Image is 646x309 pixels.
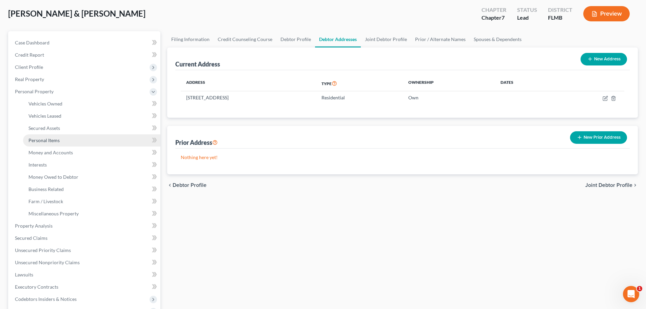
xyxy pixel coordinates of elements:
span: Executory Contracts [15,284,58,290]
th: Address [181,76,316,91]
span: Unsecured Priority Claims [15,247,71,253]
a: Filing Information [167,31,214,47]
a: Personal Items [23,134,160,147]
th: Ownership [403,76,495,91]
div: Chapter [482,6,506,14]
a: Money and Accounts [23,147,160,159]
div: Chapter [482,14,506,22]
span: 7 [502,14,505,21]
div: District [548,6,572,14]
a: Case Dashboard [9,37,160,49]
td: Residential [316,91,403,104]
div: Status [517,6,537,14]
span: Personal Items [28,137,60,143]
a: Debtor Profile [276,31,315,47]
div: FLMB [548,14,572,22]
a: Property Analysis [9,220,160,232]
span: Business Related [28,186,64,192]
span: 1 [637,286,642,291]
button: Preview [583,6,630,21]
a: Interests [23,159,160,171]
a: Farm / Livestock [23,195,160,208]
span: Unsecured Nonpriority Claims [15,259,80,265]
p: Nothing here yet! [181,154,624,161]
span: Personal Property [15,89,54,94]
span: Secured Claims [15,235,47,241]
div: Lead [517,14,537,22]
a: Money Owed to Debtor [23,171,160,183]
th: Type [316,76,403,91]
a: Secured Claims [9,232,160,244]
i: chevron_right [632,182,638,188]
span: Vehicles Leased [28,113,61,119]
span: Joint Debtor Profile [585,182,632,188]
a: Prior / Alternate Names [411,31,470,47]
button: New Address [581,53,627,65]
iframe: Intercom live chat [623,286,639,302]
a: Lawsuits [9,269,160,281]
span: Debtor Profile [173,182,207,188]
a: Unsecured Priority Claims [9,244,160,256]
span: Interests [28,162,47,168]
span: Credit Report [15,52,44,58]
span: Vehicles Owned [28,101,62,107]
div: Prior Address [175,138,218,147]
a: Debtor Addresses [315,31,361,47]
i: chevron_left [167,182,173,188]
div: Current Address [175,60,220,68]
button: chevron_left Debtor Profile [167,182,207,188]
span: Farm / Livestock [28,198,63,204]
span: Money Owed to Debtor [28,174,78,180]
td: Own [403,91,495,104]
span: Client Profile [15,64,43,70]
a: Joint Debtor Profile [361,31,411,47]
span: Money and Accounts [28,150,73,155]
a: Vehicles Owned [23,98,160,110]
span: Codebtors Insiders & Notices [15,296,77,302]
a: Credit Report [9,49,160,61]
span: Secured Assets [28,125,60,131]
span: [PERSON_NAME] & [PERSON_NAME] [8,8,145,18]
span: Property Analysis [15,223,53,229]
a: Spouses & Dependents [470,31,526,47]
a: Secured Assets [23,122,160,134]
button: Joint Debtor Profile chevron_right [585,182,638,188]
a: Executory Contracts [9,281,160,293]
button: New Prior Address [570,131,627,144]
a: Credit Counseling Course [214,31,276,47]
a: Unsecured Nonpriority Claims [9,256,160,269]
a: Miscellaneous Property [23,208,160,220]
a: Business Related [23,183,160,195]
td: [STREET_ADDRESS] [181,91,316,104]
span: Lawsuits [15,272,33,277]
span: Real Property [15,76,44,82]
th: Dates [495,76,555,91]
span: Miscellaneous Property [28,211,79,216]
span: Case Dashboard [15,40,50,45]
a: Vehicles Leased [23,110,160,122]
